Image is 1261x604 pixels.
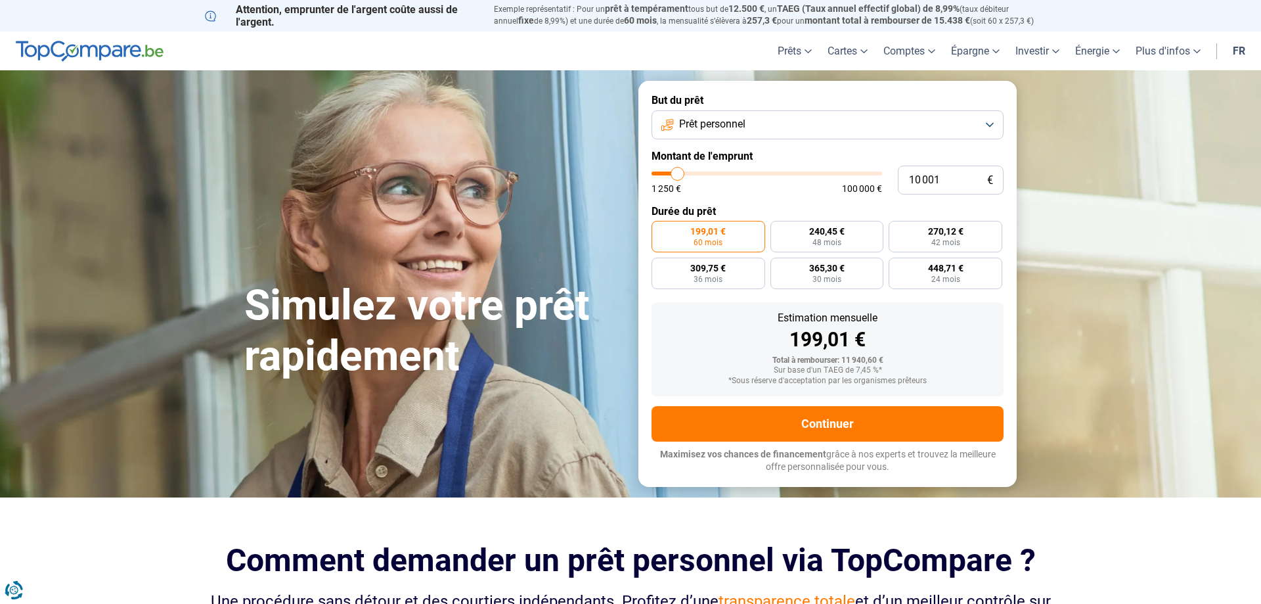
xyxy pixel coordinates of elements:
[660,449,826,459] span: Maximisez vos chances de financement
[16,41,164,62] img: TopCompare
[820,32,875,70] a: Cartes
[987,175,993,186] span: €
[662,313,993,323] div: Estimation mensuelle
[662,330,993,350] div: 199,01 €
[662,366,993,375] div: Sur base d'un TAEG de 7,45 %*
[694,239,722,246] span: 60 mois
[662,377,993,386] div: *Sous réserve d'acceptation par les organismes prêteurs
[652,110,1004,139] button: Prêt personnel
[679,117,745,131] span: Prêt personnel
[690,227,726,236] span: 199,01 €
[205,542,1056,578] h2: Comment demander un prêt personnel via TopCompare ?
[812,275,841,283] span: 30 mois
[652,150,1004,162] label: Montant de l'emprunt
[690,264,726,273] span: 309,75 €
[494,3,1056,27] p: Exemple représentatif : Pour un tous but de , un (taux débiteur annuel de 8,99%) et une durée de ...
[812,239,841,246] span: 48 mois
[205,3,478,28] p: Attention, emprunter de l'argent coûte aussi de l'argent.
[928,264,963,273] span: 448,71 €
[928,227,963,236] span: 270,12 €
[605,3,688,14] span: prêt à tempérament
[931,239,960,246] span: 42 mois
[1067,32,1128,70] a: Énergie
[728,3,764,14] span: 12.500 €
[1225,32,1253,70] a: fr
[842,184,882,193] span: 100 000 €
[747,15,777,26] span: 257,3 €
[694,275,722,283] span: 36 mois
[805,15,970,26] span: montant total à rembourser de 15.438 €
[652,205,1004,218] label: Durée du prêt
[1128,32,1208,70] a: Plus d'infos
[652,94,1004,106] label: But du prêt
[244,281,623,382] h1: Simulez votre prêt rapidement
[809,227,845,236] span: 240,45 €
[662,356,993,365] div: Total à rembourser: 11 940,60 €
[875,32,943,70] a: Comptes
[809,264,845,273] span: 365,30 €
[770,32,820,70] a: Prêts
[624,15,657,26] span: 60 mois
[652,406,1004,442] button: Continuer
[652,184,681,193] span: 1 250 €
[1007,32,1067,70] a: Investir
[652,448,1004,474] p: grâce à nos experts et trouvez la meilleure offre personnalisée pour vous.
[931,275,960,283] span: 24 mois
[943,32,1007,70] a: Épargne
[518,15,534,26] span: fixe
[777,3,960,14] span: TAEG (Taux annuel effectif global) de 8,99%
